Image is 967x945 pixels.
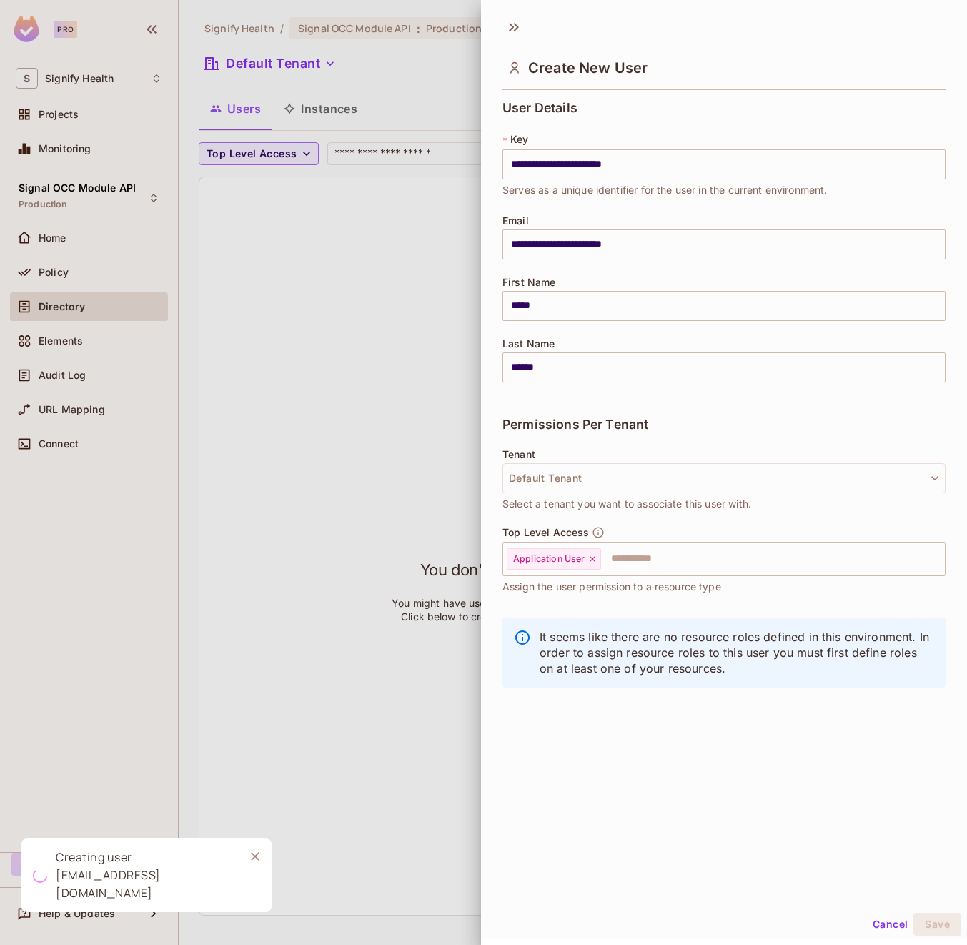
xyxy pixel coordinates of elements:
[502,449,535,460] span: Tenant
[502,527,589,538] span: Top Level Access
[502,579,721,595] span: Assign the user permission to a resource type
[502,101,577,115] span: User Details
[502,338,555,350] span: Last Name
[244,846,266,867] button: Close
[938,557,941,560] button: Open
[502,277,556,288] span: First Name
[540,629,934,676] p: It seems like there are no resource roles defined in this environment. In order to assign resourc...
[56,848,233,902] div: Creating user [EMAIL_ADDRESS][DOMAIN_NAME]
[510,134,528,145] span: Key
[913,913,961,936] button: Save
[513,553,585,565] span: Application User
[867,913,913,936] button: Cancel
[502,463,946,493] button: Default Tenant
[507,548,601,570] div: Application User
[502,182,828,198] span: Serves as a unique identifier for the user in the current environment.
[502,417,648,432] span: Permissions Per Tenant
[502,496,751,512] span: Select a tenant you want to associate this user with.
[528,59,648,76] span: Create New User
[502,215,529,227] span: Email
